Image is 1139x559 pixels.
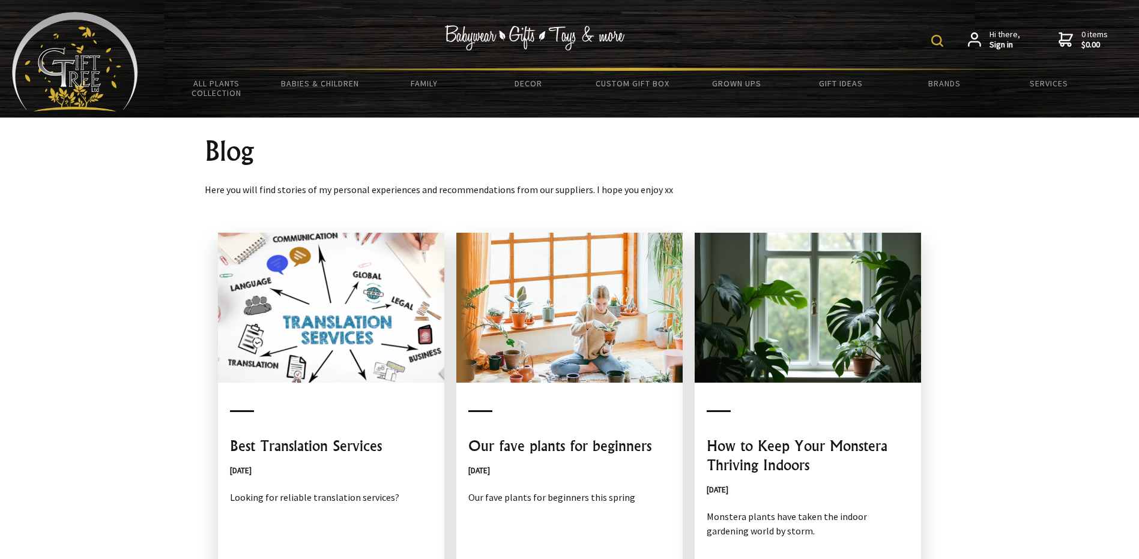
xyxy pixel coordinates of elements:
[456,233,683,383] img: Our fave plants for beginners
[372,71,476,96] a: Family
[707,485,728,495] time: [DATE]
[707,509,909,538] p: Monstera plants have taken the indoor gardening world by storm.
[893,71,997,96] a: Brands
[12,12,138,112] img: Babyware - Gifts - Toys and more...
[230,436,432,455] h3: Best Translation Services
[788,71,892,96] a: Gift Ideas
[707,436,909,474] h3: How to Keep Your Monstera Thriving Indoors
[476,71,580,96] a: Decor
[468,436,671,455] h3: Our fave plants for beginners
[581,71,684,96] a: Custom Gift Box
[1081,40,1108,50] strong: $0.00
[230,465,252,476] time: [DATE]
[218,233,444,383] img: Best Translation Services
[268,71,372,96] a: Babies & Children
[205,182,935,197] p: Here you will find stories of my personal experiences and recommendations from our suppliers. I h...
[684,71,788,96] a: Grown Ups
[165,71,268,106] a: All Plants Collection
[468,465,490,476] time: [DATE]
[989,40,1020,50] strong: Sign in
[997,71,1101,96] a: Services
[931,35,943,47] img: product search
[968,29,1020,50] a: Hi there,Sign in
[230,490,432,504] p: Looking for reliable translation services?
[1081,29,1108,50] span: 0 items
[445,25,625,50] img: Babywear - Gifts - Toys & more
[205,137,935,166] h1: Blog
[468,490,671,504] p: Our fave plants for beginners this spring
[989,29,1020,50] span: Hi there,
[1059,29,1108,50] a: 0 items$0.00
[695,233,921,383] img: How to Keep Your Monstera Thriving Indoors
